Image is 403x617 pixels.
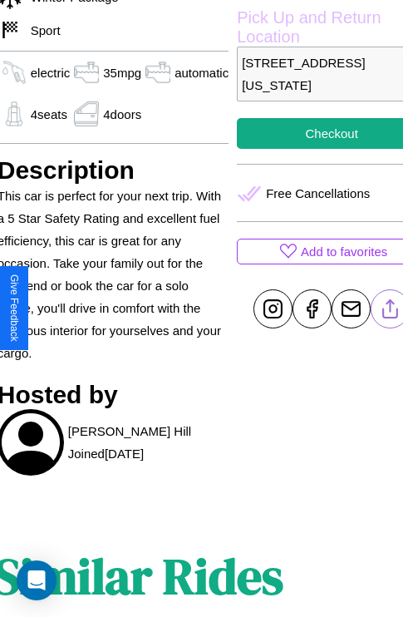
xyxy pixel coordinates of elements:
[17,560,57,600] div: Open Intercom Messenger
[70,60,103,85] img: gas
[301,240,387,263] p: Add to favorites
[68,442,144,465] p: Joined [DATE]
[174,62,229,84] p: automatic
[31,103,67,126] p: 4 seats
[8,274,20,342] div: Give Feedback
[31,62,71,84] p: electric
[103,103,141,126] p: 4 doors
[266,182,370,205] p: Free Cancellations
[68,420,191,442] p: [PERSON_NAME] Hill
[103,62,141,84] p: 35 mpg
[70,101,103,126] img: gas
[141,60,174,85] img: gas
[22,19,61,42] p: Sport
